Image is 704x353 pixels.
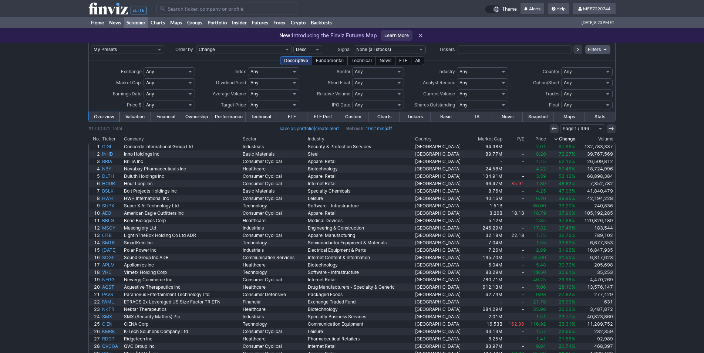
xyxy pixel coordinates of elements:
a: 4.15 [525,158,547,165]
a: Super X AI Technology Ltd [123,202,242,210]
a: save as portfolio [280,126,314,131]
a: SOGP [101,254,123,261]
a: Alerts [521,3,544,15]
span: 4.22 [536,166,546,172]
a: 19.50 [525,269,547,276]
a: Overview [89,112,119,122]
a: 18 [89,269,101,276]
span: Theme [502,5,517,13]
a: ETF Perf [307,112,338,122]
a: 57.46% [547,165,576,173]
span: 39.95% [559,196,575,201]
a: American Eagle Outfitters Inc [123,210,242,217]
a: 1.89 [525,180,547,187]
a: 68,898,384 [576,173,615,180]
span: 4.25 [536,188,546,194]
span: 2.85 [536,218,546,223]
a: Basic Materials [242,150,307,158]
a: CIGL [101,143,123,150]
a: 41,840,479 [576,187,615,195]
a: Basic Materials [242,187,307,195]
a: 135.70M [471,254,503,261]
a: HWH International Inc [123,195,242,202]
a: [GEOGRAPHIC_DATA] [414,210,471,217]
a: - [503,150,525,158]
a: 240,836 [576,202,615,210]
a: [GEOGRAPHIC_DATA] [414,224,471,232]
a: 18.13 [503,210,525,217]
a: VHC [101,269,123,276]
a: 5.12M [471,217,503,224]
a: 40.25 [525,276,547,284]
a: 2 [89,150,101,158]
a: 14 [89,239,101,247]
a: 5 [89,173,101,180]
a: 40.15M [471,195,503,202]
a: Charts [369,112,400,122]
a: - [503,217,525,224]
a: 1 [89,143,101,150]
a: 1.51B [471,202,503,210]
a: Internet Retail [307,180,414,187]
a: [GEOGRAPHIC_DATA] [414,254,471,261]
a: 120,826,189 [576,217,615,224]
a: 205,698 [576,261,615,269]
a: - [503,158,525,165]
a: 6 [89,180,101,187]
a: 35,253 [576,269,615,276]
a: 132,783,337 [576,143,615,150]
span: 1.55 [536,240,546,245]
a: Consumer Cyclical [242,173,307,180]
span: 68.00 [533,203,546,208]
span: | [280,125,339,132]
a: BSLK [101,187,123,195]
a: 6,317,623 [576,254,615,261]
a: 62.12% [547,158,576,165]
span: 18.79 [533,210,546,216]
a: 26,509,812 [576,158,615,165]
a: Technology [242,202,307,210]
a: [GEOGRAPHIC_DATA] [414,143,471,150]
a: Valuation [119,112,150,122]
span: 2.91 [536,144,546,149]
a: Semiconductor Equipment & Materials [307,239,414,247]
a: 12 [89,224,101,232]
a: Polar Power Inc [123,247,242,254]
span: 37.68% [559,218,575,223]
a: 97.96% [547,143,576,150]
a: 16,847,935 [576,247,615,254]
span: 40.25 [533,277,546,282]
a: 37.96% [547,210,576,217]
a: News [107,17,124,28]
a: SUPX [101,202,123,210]
a: Ownership [181,112,212,122]
a: [GEOGRAPHIC_DATA] [414,276,471,284]
a: Internet Content & Information [307,254,414,261]
span: 97.96% [559,144,575,149]
a: 2.91 [525,143,547,150]
a: Charts [148,17,168,28]
a: 789,102 [576,232,615,239]
a: 17.32 [525,224,547,232]
a: 85.91 [503,180,525,187]
a: Engineering & Construction [307,224,414,232]
a: Consumer Cyclical [242,210,307,217]
div: Fundamental [312,56,348,65]
a: Consumer Cyclical [242,232,307,239]
a: 37.46% [547,224,576,232]
a: 16 [89,254,101,261]
a: Electrical Equipment & Parts [307,247,414,254]
a: 32.18M [471,232,503,239]
span: 33.62% [559,240,575,245]
a: 52.12% [547,173,576,180]
a: 33.62% [547,239,576,247]
a: LITB [101,232,123,239]
a: [GEOGRAPHIC_DATA] [414,261,471,269]
a: 5.48 [525,261,547,269]
a: TA [461,112,492,122]
a: Crypto [288,17,308,28]
a: Software - Infrastructure [307,202,414,210]
a: 64.98M [471,143,503,150]
a: [GEOGRAPHIC_DATA] [414,232,471,239]
a: Apparel Retail [307,210,414,217]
